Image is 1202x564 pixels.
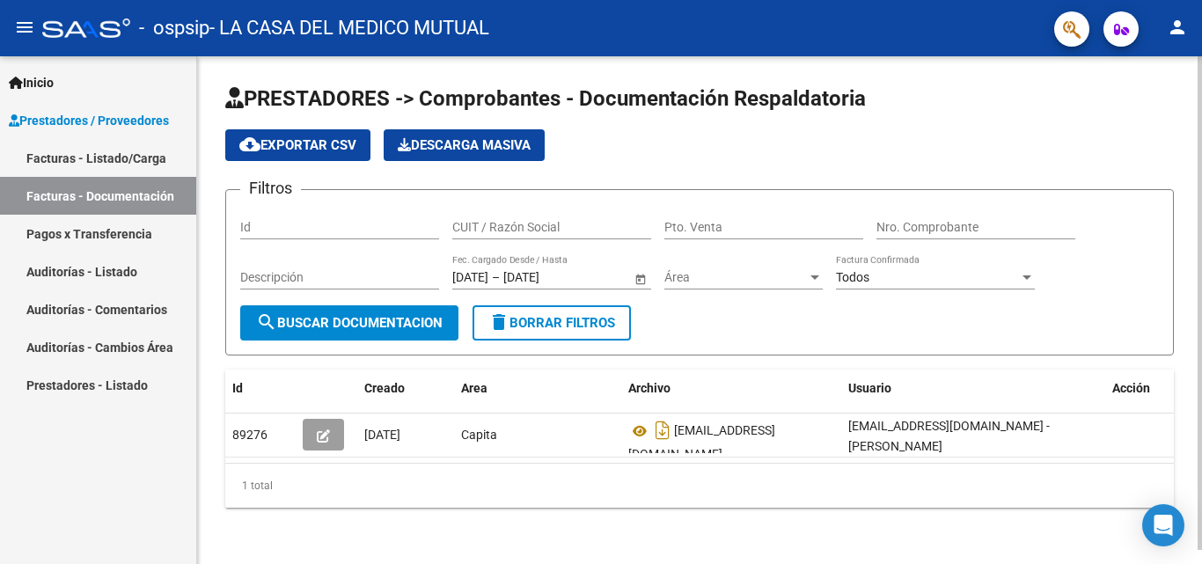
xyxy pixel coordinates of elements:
span: Buscar Documentacion [256,315,443,331]
button: Buscar Documentacion [240,305,458,341]
datatable-header-cell: Acción [1105,370,1193,407]
button: Descarga Masiva [384,129,545,161]
datatable-header-cell: Archivo [621,370,841,407]
mat-icon: cloud_download [239,134,260,155]
span: Área [664,270,807,285]
i: Descargar documento [651,416,674,444]
mat-icon: person [1167,17,1188,38]
span: Exportar CSV [239,137,356,153]
span: Area [461,381,487,395]
span: Acción [1112,381,1150,395]
span: Inicio [9,73,54,92]
button: Exportar CSV [225,129,370,161]
span: Creado [364,381,405,395]
span: Id [232,381,243,395]
mat-icon: menu [14,17,35,38]
span: Borrar Filtros [488,315,615,331]
button: Borrar Filtros [473,305,631,341]
span: Prestadores / Proveedores [9,111,169,130]
h3: Filtros [240,176,301,201]
input: Fecha inicio [452,270,488,285]
datatable-header-cell: Id [225,370,296,407]
span: – [492,270,500,285]
span: Capita [461,428,497,442]
span: - LA CASA DEL MEDICO MUTUAL [209,9,489,48]
mat-icon: delete [488,311,509,333]
span: [EMAIL_ADDRESS][DOMAIN_NAME] - [PERSON_NAME] [848,419,1050,453]
datatable-header-cell: Area [454,370,621,407]
span: [EMAIL_ADDRESS][DOMAIN_NAME] [628,424,775,462]
datatable-header-cell: Usuario [841,370,1105,407]
div: 1 total [225,464,1174,508]
span: 89276 [232,428,268,442]
span: Usuario [848,381,891,395]
mat-icon: search [256,311,277,333]
span: [DATE] [364,428,400,442]
app-download-masive: Descarga masiva de comprobantes (adjuntos) [384,129,545,161]
input: Fecha fin [503,270,590,285]
div: Open Intercom Messenger [1142,504,1184,546]
span: Todos [836,270,869,284]
span: Archivo [628,381,671,395]
span: PRESTADORES -> Comprobantes - Documentación Respaldatoria [225,86,866,111]
button: Open calendar [631,269,649,288]
span: - ospsip [139,9,209,48]
span: Descarga Masiva [398,137,531,153]
datatable-header-cell: Creado [357,370,454,407]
